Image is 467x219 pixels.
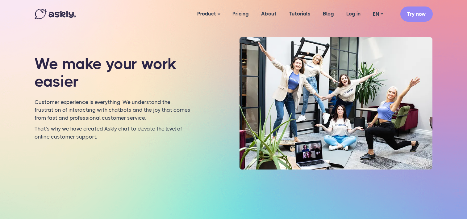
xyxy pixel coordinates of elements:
p: Customer experience is everything. We understand the frustration of interacting with chatbots and... [35,98,193,122]
a: Tutorials [283,2,317,26]
a: EN [367,10,389,19]
a: Log in [340,2,367,26]
img: Askly [35,9,76,19]
a: Product [191,2,226,26]
a: Try now [400,6,433,22]
a: Pricing [226,2,255,26]
p: That’s why we have created Askly chat to elevate the level of online customer support. [35,125,193,141]
h1: We make your work easier [35,55,193,91]
a: About [255,2,283,26]
a: Blog [317,2,340,26]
